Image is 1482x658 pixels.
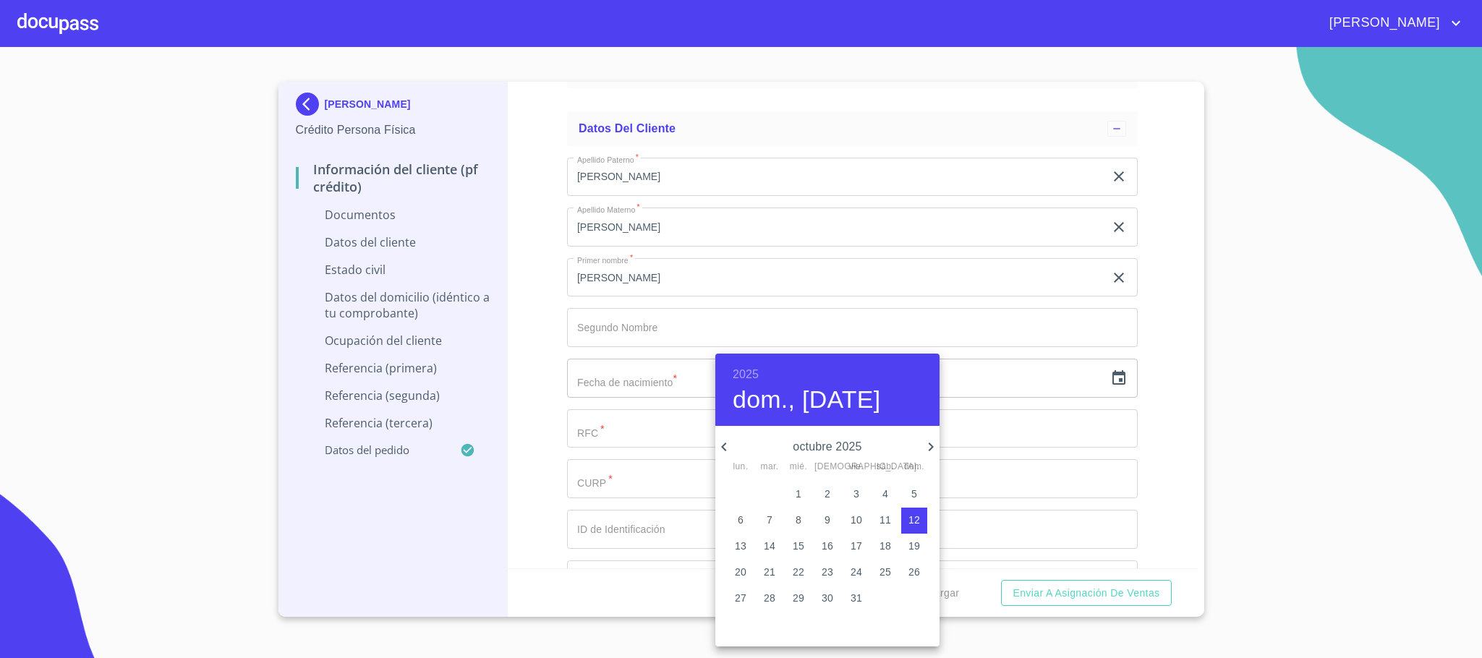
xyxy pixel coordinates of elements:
[901,508,927,534] button: 12
[851,513,862,527] p: 10
[757,508,783,534] button: 7
[901,482,927,508] button: 5
[785,482,812,508] button: 1
[872,482,898,508] button: 4
[843,586,869,612] button: 31
[843,482,869,508] button: 3
[843,560,869,586] button: 24
[880,513,891,527] p: 11
[796,513,801,527] p: 8
[735,539,746,553] p: 13
[764,591,775,605] p: 28
[872,508,898,534] button: 11
[793,591,804,605] p: 29
[785,460,812,474] span: mié.
[757,534,783,560] button: 14
[901,460,927,474] span: dom.
[911,487,917,501] p: 5
[822,539,833,553] p: 16
[735,565,746,579] p: 20
[814,482,840,508] button: 2
[825,513,830,527] p: 9
[901,534,927,560] button: 19
[728,586,754,612] button: 27
[851,565,862,579] p: 24
[814,560,840,586] button: 23
[872,534,898,560] button: 18
[814,586,840,612] button: 30
[814,534,840,560] button: 16
[793,539,804,553] p: 15
[733,385,881,415] button: dom., [DATE]
[785,586,812,612] button: 29
[814,460,840,474] span: [DEMOGRAPHIC_DATA].
[822,591,833,605] p: 30
[764,565,775,579] p: 21
[767,513,772,527] p: 7
[822,565,833,579] p: 23
[908,513,920,527] p: 12
[728,534,754,560] button: 13
[735,591,746,605] p: 27
[757,560,783,586] button: 21
[880,539,891,553] p: 18
[728,560,754,586] button: 20
[764,539,775,553] p: 14
[901,560,927,586] button: 26
[872,560,898,586] button: 25
[825,487,830,501] p: 2
[843,534,869,560] button: 17
[843,508,869,534] button: 10
[908,565,920,579] p: 26
[728,508,754,534] button: 6
[738,513,744,527] p: 6
[793,565,804,579] p: 22
[733,364,759,385] button: 2025
[785,534,812,560] button: 15
[851,591,862,605] p: 31
[872,460,898,474] span: sáb.
[757,460,783,474] span: mar.
[882,487,888,501] p: 4
[814,508,840,534] button: 9
[796,487,801,501] p: 1
[880,565,891,579] p: 25
[733,438,922,456] p: octubre 2025
[853,487,859,501] p: 3
[785,560,812,586] button: 22
[757,586,783,612] button: 28
[728,460,754,474] span: lun.
[843,460,869,474] span: vie.
[908,539,920,553] p: 19
[785,508,812,534] button: 8
[851,539,862,553] p: 17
